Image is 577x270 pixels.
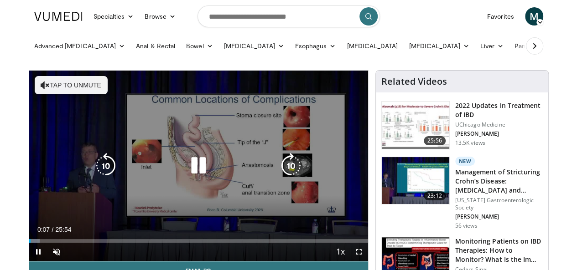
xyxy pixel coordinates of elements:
[332,243,350,261] button: Playback Rate
[403,37,474,55] a: [MEDICAL_DATA]
[455,139,485,147] p: 13.5K views
[198,5,380,27] input: Search topics, interventions
[35,76,108,94] button: Tap to unmute
[455,121,543,128] p: UChicago Medicine
[455,130,543,138] p: [PERSON_NAME]
[381,76,447,87] h4: Related Videos
[455,237,543,264] h3: Monitoring Patients on IBD Therapies: How to Monitor? What Is the Im…
[290,37,342,55] a: Esophagus
[381,101,543,149] a: 25:56 2022 Updates in Treatment of IBD UChicago Medicine [PERSON_NAME] 13.5K views
[130,37,181,55] a: Anal & Rectal
[424,191,446,200] span: 23:12
[29,243,47,261] button: Pause
[47,243,66,261] button: Unmute
[474,37,509,55] a: Liver
[455,197,543,211] p: [US_STATE] Gastroenterologic Society
[455,101,543,119] h3: 2022 Updates in Treatment of IBD
[482,7,520,25] a: Favorites
[382,157,449,204] img: 027cae8e-a3d5-41b5-8a28-2681fdfa7048.150x105_q85_crop-smart_upscale.jpg
[52,226,54,233] span: /
[381,157,543,229] a: 23:12 New Management of Stricturing Crohn’s Disease: [MEDICAL_DATA] and Surgical O… [US_STATE] Ga...
[218,37,290,55] a: [MEDICAL_DATA]
[455,213,543,220] p: [PERSON_NAME]
[29,71,368,261] video-js: Video Player
[455,222,478,229] p: 56 views
[29,239,368,243] div: Progress Bar
[29,37,131,55] a: Advanced [MEDICAL_DATA]
[424,136,446,145] span: 25:56
[139,7,181,25] a: Browse
[181,37,218,55] a: Bowel
[37,226,50,233] span: 0:07
[455,168,543,195] h3: Management of Stricturing Crohn’s Disease: [MEDICAL_DATA] and Surgical O…
[55,226,71,233] span: 25:54
[350,243,368,261] button: Fullscreen
[525,7,543,25] a: M
[455,157,475,166] p: New
[341,37,403,55] a: [MEDICAL_DATA]
[88,7,140,25] a: Specialties
[382,102,449,149] img: 9393c547-9b5d-4ed4-b79d-9c9e6c9be491.150x105_q85_crop-smart_upscale.jpg
[34,12,83,21] img: VuMedi Logo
